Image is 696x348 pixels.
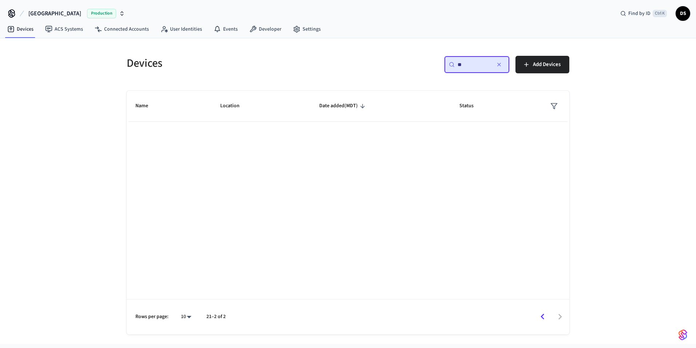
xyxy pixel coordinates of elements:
a: Connected Accounts [89,23,155,36]
button: Add Devices [515,56,569,73]
a: ACS Systems [39,23,89,36]
div: 10 [177,312,195,322]
div: Find by IDCtrl K [614,7,673,20]
a: User Identities [155,23,208,36]
span: Add Devices [533,60,561,69]
span: Name [135,100,158,112]
a: Settings [287,23,327,36]
a: Events [208,23,244,36]
span: Date added(MDT) [319,100,367,112]
span: Find by ID [628,10,650,17]
p: 21–2 of 2 [206,313,226,321]
span: Ctrl K [653,10,667,17]
span: Production [87,9,116,18]
span: Status [459,100,483,112]
span: Location [220,100,249,112]
table: sticky table [127,91,569,122]
span: DS [676,7,689,20]
h5: Devices [127,56,344,71]
a: Developer [244,23,287,36]
p: Rows per page: [135,313,169,321]
button: Go to previous page [534,308,551,325]
button: DS [676,6,690,21]
span: [GEOGRAPHIC_DATA] [28,9,81,18]
a: Devices [1,23,39,36]
img: SeamLogoGradient.69752ec5.svg [679,329,687,341]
